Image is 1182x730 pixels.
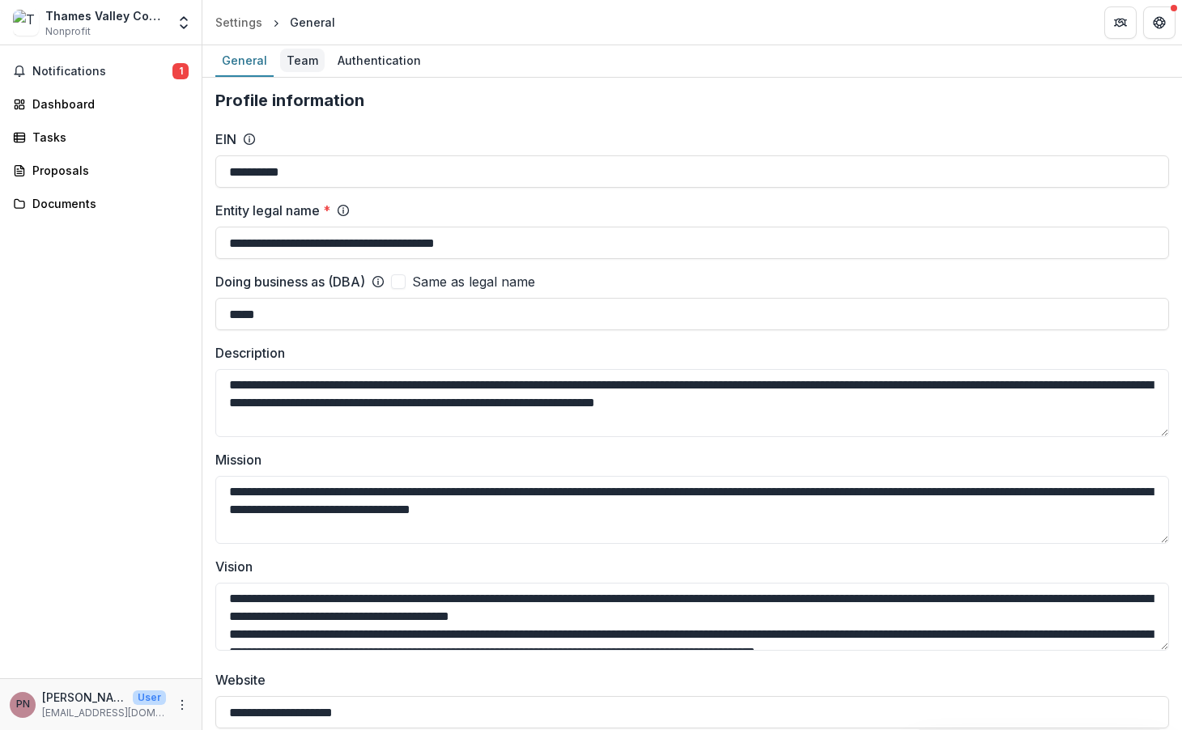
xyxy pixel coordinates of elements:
[172,695,192,715] button: More
[280,45,325,77] a: Team
[32,162,182,179] div: Proposals
[215,49,274,72] div: General
[331,49,427,72] div: Authentication
[215,450,1159,469] label: Mission
[6,58,195,84] button: Notifications1
[215,14,262,31] div: Settings
[133,690,166,705] p: User
[32,65,172,79] span: Notifications
[172,6,195,39] button: Open entity switcher
[209,11,342,34] nav: breadcrumb
[280,49,325,72] div: Team
[32,195,182,212] div: Documents
[1104,6,1137,39] button: Partners
[215,91,1169,110] h2: Profile information
[331,45,427,77] a: Authentication
[215,272,365,291] label: Doing business as (DBA)
[215,45,274,77] a: General
[6,91,195,117] a: Dashboard
[6,190,195,217] a: Documents
[215,343,1159,363] label: Description
[32,95,182,112] div: Dashboard
[13,10,39,36] img: Thames Valley Council for Community Action
[215,670,1159,690] label: Website
[1143,6,1176,39] button: Get Help
[412,272,535,291] span: Same as legal name
[209,11,269,34] a: Settings
[32,129,182,146] div: Tasks
[42,706,166,720] p: [EMAIL_ADDRESS][DOMAIN_NAME]
[215,557,1159,576] label: Vision
[45,24,91,39] span: Nonprofit
[6,124,195,151] a: Tasks
[215,129,236,149] label: EIN
[172,63,189,79] span: 1
[42,689,126,706] p: [PERSON_NAME]
[215,201,330,220] label: Entity legal name
[290,14,335,31] div: General
[45,7,166,24] div: Thames Valley Council for Community Action
[16,699,30,710] div: Penny Newbury
[6,157,195,184] a: Proposals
